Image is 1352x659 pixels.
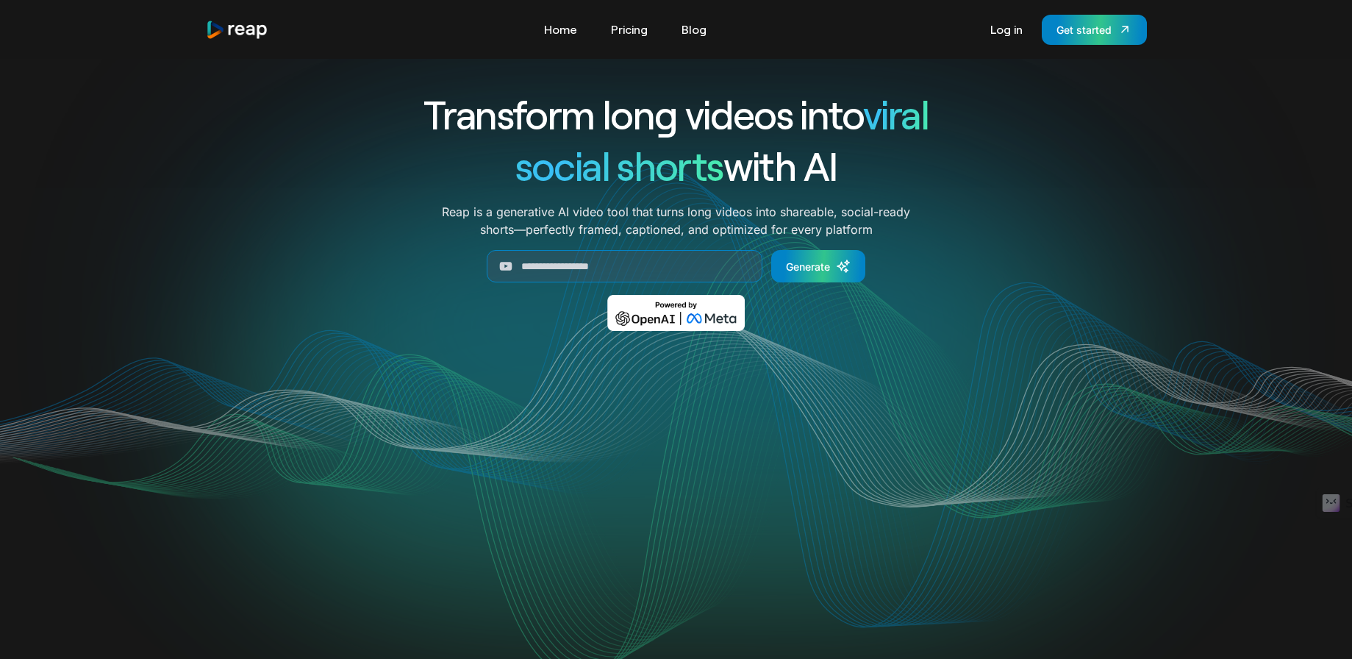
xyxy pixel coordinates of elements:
form: Generate Form [371,250,982,282]
a: Home [537,18,584,41]
a: Get started [1042,15,1147,45]
video: Your browser does not support the video tag. [380,352,972,649]
img: Powered by OpenAI & Meta [607,295,745,331]
a: Blog [674,18,714,41]
a: Pricing [604,18,655,41]
div: Get started [1056,22,1112,38]
a: Generate [771,250,865,282]
img: reap logo [206,20,269,40]
p: Reap is a generative AI video tool that turns long videos into shareable, social-ready shorts—per... [442,203,910,238]
div: Generate [786,259,830,274]
span: viral [863,90,929,138]
a: home [206,20,269,40]
a: Log in [983,18,1030,41]
span: social shorts [515,141,723,189]
h1: with AI [371,140,982,191]
h1: Transform long videos into [371,88,982,140]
